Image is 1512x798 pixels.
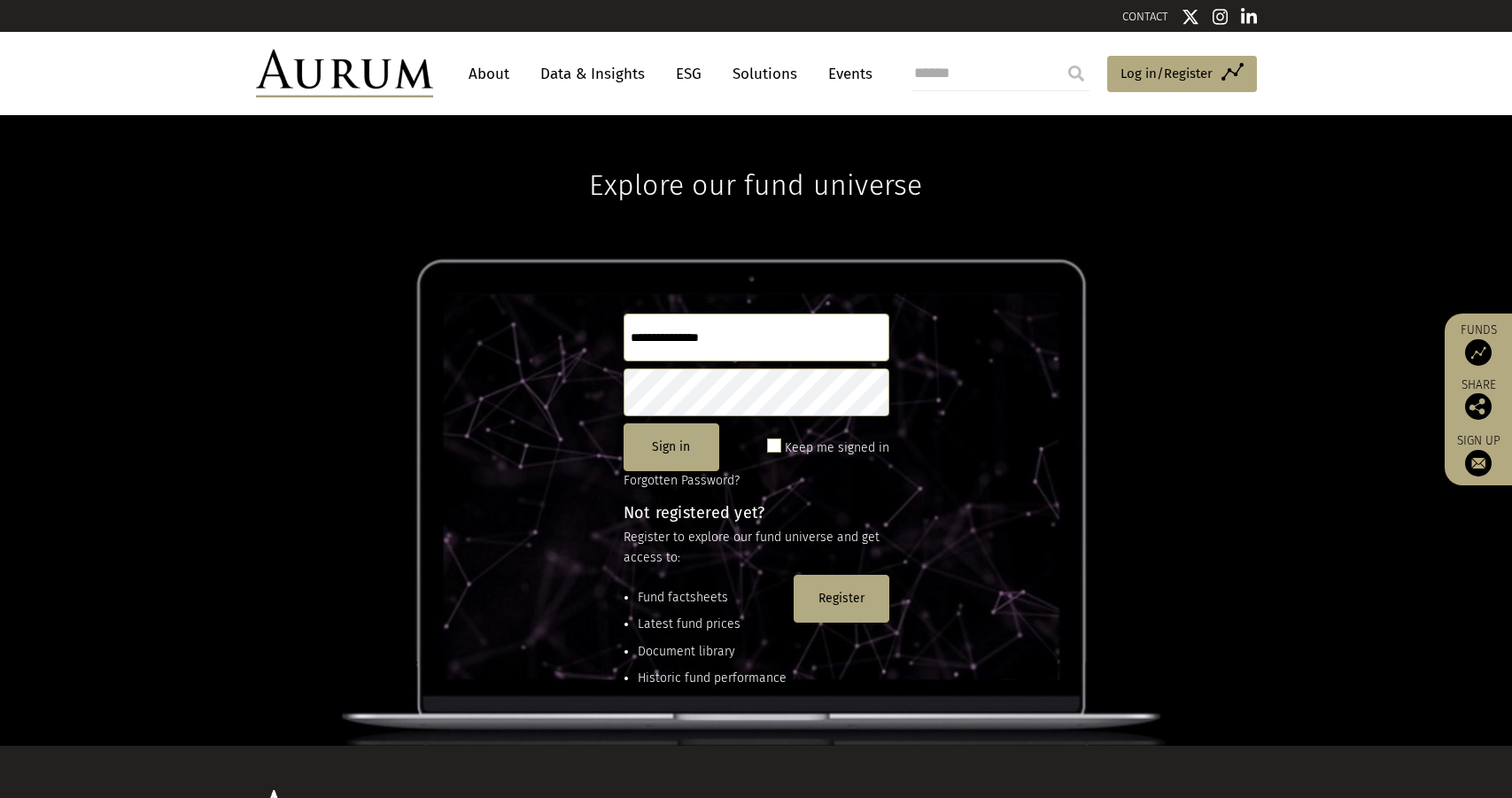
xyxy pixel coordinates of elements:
[638,642,787,662] li: Document library
[1465,450,1492,476] img: Sign up to our newsletter
[667,58,710,90] a: ESG
[1465,339,1492,366] img: Access Funds
[785,438,889,459] label: Keep me signed in
[1120,63,1213,84] span: Log in/Register
[1454,433,1503,476] a: Sign up
[794,575,889,623] button: Register
[531,58,654,90] a: Data & Insights
[589,115,922,202] h1: Explore our fund universe
[724,58,806,90] a: Solutions
[1465,393,1492,420] img: Share this post
[1058,56,1094,91] input: Submit
[624,505,889,521] h4: Not registered yet?
[256,50,433,97] img: Aurum
[624,423,719,471] button: Sign in
[624,473,740,488] a: Forgotten Password?
[1213,8,1229,26] img: Instagram icon
[1454,322,1503,366] a: Funds
[638,669,787,688] li: Historic fund performance
[1241,8,1257,26] img: Linkedin icon
[1454,379,1503,420] div: Share
[1122,10,1168,23] a: CONTACT
[624,528,889,568] p: Register to explore our fund universe and get access to:
[638,615,787,634] li: Latest fund prices
[638,588,787,608] li: Fund factsheets
[1107,56,1257,93] a: Log in/Register
[460,58,518,90] a: About
[819,58,872,90] a: Events
[1182,8,1199,26] img: Twitter icon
